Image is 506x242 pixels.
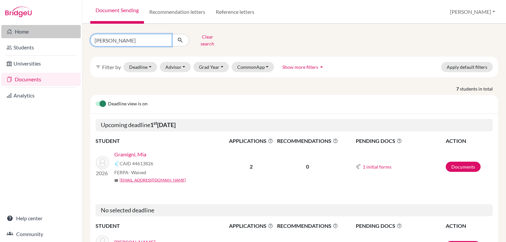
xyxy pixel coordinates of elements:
button: 1 initial forms [362,163,392,171]
button: CommonApp [232,62,274,72]
span: RECOMMENDATIONS [275,137,340,145]
button: Clear search [189,32,226,49]
span: Show more filters [282,64,318,70]
a: Documents [1,73,81,86]
span: APPLICATIONS [228,137,274,145]
sup: st [154,121,157,126]
img: Common App logo [356,164,361,169]
button: Advisor [160,62,191,72]
span: students in total [460,85,498,92]
img: Bridge-U [5,7,32,17]
input: Find student by name... [90,34,172,46]
button: [PERSON_NAME] [447,6,498,18]
strong: 7 [456,85,460,92]
span: FERPA [114,169,146,176]
b: 2 [250,163,253,170]
span: PENDING DOCS [356,137,445,145]
a: Home [1,25,81,38]
th: STUDENT [96,137,227,145]
a: Universities [1,57,81,70]
p: 2026 [96,169,109,177]
a: [EMAIL_ADDRESS][DOMAIN_NAME] [120,177,186,183]
th: ACTION [445,222,493,230]
h5: No selected deadline [96,204,493,217]
span: RECOMMENDATIONS [275,222,340,230]
span: Deadline view is on [108,100,148,108]
img: Common App logo [114,161,120,166]
th: STUDENT [96,222,227,230]
a: Analytics [1,89,81,102]
button: Show more filtersarrow_drop_up [277,62,330,72]
th: ACTION [445,137,493,145]
a: Gramigni, Mia [114,150,146,158]
p: 0 [275,163,340,171]
b: 1 [DATE] [150,121,176,128]
i: filter_list [96,64,101,69]
span: APPLICATIONS [228,222,274,230]
button: Grad Year [193,62,229,72]
i: arrow_drop_up [318,64,325,70]
span: mail [114,178,118,182]
a: Help center [1,212,81,225]
button: Apply default filters [441,62,493,72]
img: Gramigni, Mia [96,156,109,169]
span: PENDING DOCS [356,222,445,230]
span: - Waived [128,170,146,175]
a: Documents [446,162,481,172]
h5: Upcoming deadline [96,119,493,131]
button: Deadline [124,62,157,72]
a: Community [1,228,81,241]
span: CAID 44613826 [120,160,153,167]
a: Students [1,41,81,54]
span: Filter by [102,64,121,70]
